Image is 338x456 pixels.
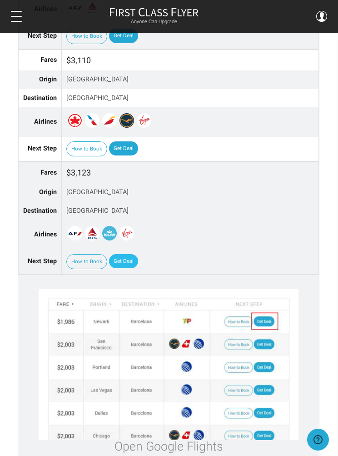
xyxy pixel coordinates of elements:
a: Get Deal [109,29,138,43]
td: Airlines [19,220,62,250]
a: Get Deal [109,141,138,156]
td: Next Step [19,250,62,274]
td: Destination [19,89,62,108]
td: [GEOGRAPHIC_DATA] [62,202,319,220]
span: Iberia [102,113,117,128]
small: Anyone Can Upgrade [109,19,199,25]
td: Fares [19,50,62,70]
td: Next Step [19,24,62,49]
iframe: Opens a widget where you can find more information [307,429,329,451]
h3: Open Google Flights [39,440,298,454]
a: Get Deal [109,254,138,269]
a: First Class FlyerAnyone Can Upgrade [109,7,199,25]
span: Virgin Atlantic [137,113,151,128]
td: Destination [19,202,62,220]
button: How to Book [66,254,107,270]
span: Virgin Atlantic [119,226,134,241]
span: KLM [102,226,117,241]
td: [GEOGRAPHIC_DATA] [62,89,319,108]
span: Delta Airlines [85,226,99,241]
td: Origin [19,183,62,202]
td: Airlines [19,107,62,137]
button: How to Book [66,29,107,44]
span: American Airlines [85,113,99,128]
td: $3,123 [62,162,319,183]
span: Air Canada [68,113,82,128]
button: How to Book [66,141,107,157]
td: $3,110 [62,50,319,70]
span: Air France [68,226,82,241]
img: First Class Flyer [109,7,199,17]
td: Next Step [19,137,62,161]
td: [GEOGRAPHIC_DATA] [62,70,319,89]
span: Lufthansa [119,113,134,128]
td: Origin [19,70,62,89]
td: [GEOGRAPHIC_DATA] [62,183,319,202]
td: Fares [19,162,62,183]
